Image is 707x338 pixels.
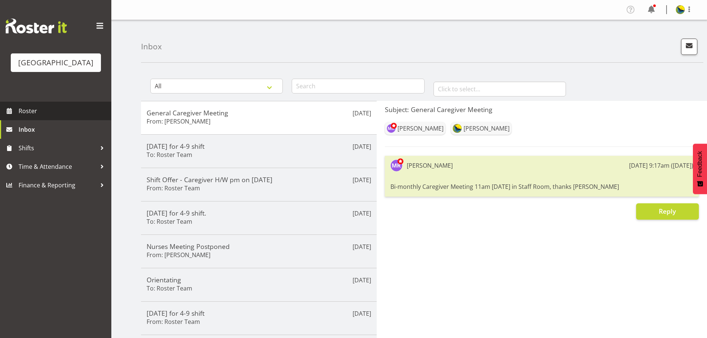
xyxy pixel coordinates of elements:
[693,144,707,194] button: Feedback - Show survey
[353,209,371,218] p: [DATE]
[19,124,108,135] span: Inbox
[353,109,371,118] p: [DATE]
[147,109,371,117] h5: General Caregiver Meeting
[19,105,108,117] span: Roster
[147,251,210,259] h6: From: [PERSON_NAME]
[147,218,192,225] h6: To: Roster Team
[19,142,96,154] span: Shifts
[385,105,699,114] h5: Subject: General Caregiver Meeting
[464,124,510,133] div: [PERSON_NAME]
[141,42,162,51] h4: Inbox
[353,142,371,151] p: [DATE]
[697,151,703,177] span: Feedback
[387,124,396,133] img: maria-ramsbottom663.jpg
[147,242,371,250] h5: Nurses Meeting Postponed
[147,118,210,125] h6: From: [PERSON_NAME]
[147,209,371,217] h5: [DATE] for 4-9 shift.
[390,180,693,193] div: Bi-monthly Caregiver Meeting 11am [DATE] in Staff Room, thanks [PERSON_NAME]
[147,285,192,292] h6: To: Roster Team
[353,175,371,184] p: [DATE]
[6,19,67,33] img: Rosterit website logo
[407,161,453,170] div: [PERSON_NAME]
[636,203,699,220] button: Reply
[433,82,566,96] input: Click to select...
[659,207,676,216] span: Reply
[353,242,371,251] p: [DATE]
[676,5,685,14] img: gemma-hall22491374b5f274993ff8414464fec47f.png
[18,57,94,68] div: [GEOGRAPHIC_DATA]
[353,309,371,318] p: [DATE]
[147,151,192,158] h6: To: Roster Team
[397,124,443,133] div: [PERSON_NAME]
[19,180,96,191] span: Finance & Reporting
[629,161,693,170] div: [DATE] 9:17am ([DATE])
[453,124,462,133] img: gemma-hall22491374b5f274993ff8414464fec47f.png
[147,175,371,184] h5: Shift Offer - Caregiver H/W pm on [DATE]
[147,276,371,284] h5: Orientating
[147,318,200,325] h6: From: Roster Team
[390,160,402,171] img: maria-ramsbottom663.jpg
[147,142,371,150] h5: [DATE] for 4-9 shift
[19,161,96,172] span: Time & Attendance
[147,309,371,317] h5: [DATE] for 4-9 shift
[353,276,371,285] p: [DATE]
[147,184,200,192] h6: From: Roster Team
[292,79,424,93] input: Search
